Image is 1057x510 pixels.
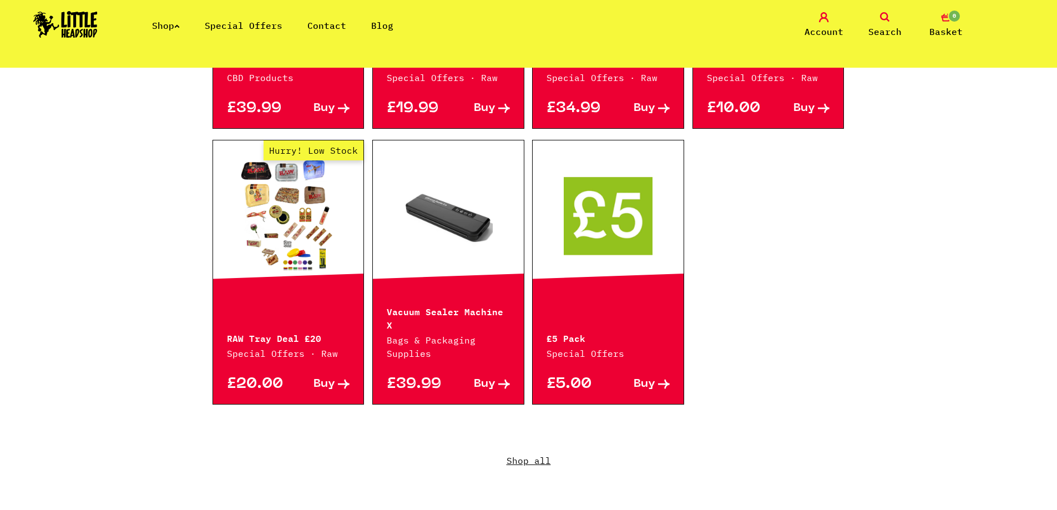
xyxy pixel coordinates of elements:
a: Buy [608,103,670,114]
a: Blog [371,20,393,31]
a: Buy [448,103,510,114]
p: Special Offers [547,347,670,360]
span: Buy [793,103,815,114]
p: £39.99 [227,103,289,114]
p: Special Offers · Raw [707,71,830,84]
p: Bags & Packaging Supplies [387,334,510,360]
p: £5.00 [547,378,608,390]
a: Contact [307,20,346,31]
a: Search [857,12,913,38]
p: Special Offers · Raw [547,71,670,84]
span: Search [868,25,902,38]
a: 0 Basket [918,12,974,38]
span: 0 [948,9,961,23]
p: £10.00 [707,103,768,114]
p: RAW Tray Deal £20 [227,331,350,344]
span: Hurry! Low Stock [264,140,363,160]
p: Vacuum Sealer Machine X [387,304,510,331]
p: £5 Pack [547,331,670,344]
a: Special Offers [205,20,282,31]
span: Buy [474,103,495,114]
p: £34.99 [547,103,608,114]
img: Little Head Shop Logo [33,11,98,38]
a: Buy [768,103,830,114]
p: CBD Products [227,71,350,84]
a: Hurry! Low Stock [213,160,364,271]
span: Buy [634,378,655,390]
span: Basket [929,25,963,38]
p: Special Offers · Raw [387,71,510,84]
p: £39.99 [387,378,448,390]
span: Account [805,25,843,38]
span: Buy [474,378,495,390]
p: Special Offers · Raw [227,347,350,360]
span: Buy [313,378,335,390]
a: Buy [288,378,350,390]
span: Buy [313,103,335,114]
p: £19.99 [387,103,448,114]
p: £20.00 [227,378,289,390]
span: Buy [634,103,655,114]
a: Buy [608,378,670,390]
a: Buy [288,103,350,114]
a: Buy [448,378,510,390]
a: Shop [152,20,180,31]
